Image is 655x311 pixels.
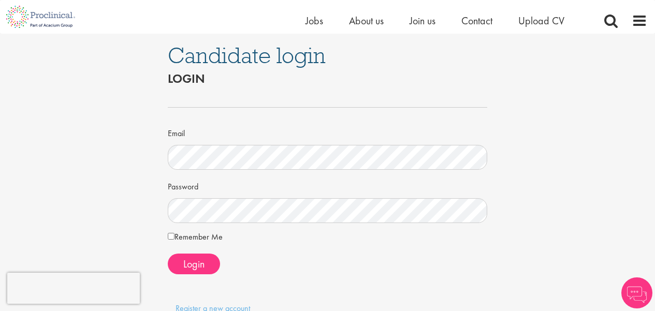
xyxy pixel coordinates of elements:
a: Upload CV [518,14,564,27]
iframe: reCAPTCHA [7,273,140,304]
label: Email [168,124,185,140]
a: About us [349,14,384,27]
a: Contact [461,14,492,27]
label: Password [168,177,198,193]
label: Remember Me [168,231,223,243]
button: Login [168,254,220,274]
a: Jobs [305,14,323,27]
h2: Login [168,72,488,85]
input: Remember Me [168,233,174,240]
span: Candidate login [168,41,326,69]
a: Join us [410,14,435,27]
img: Chatbot [621,277,652,308]
span: Login [183,257,205,271]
